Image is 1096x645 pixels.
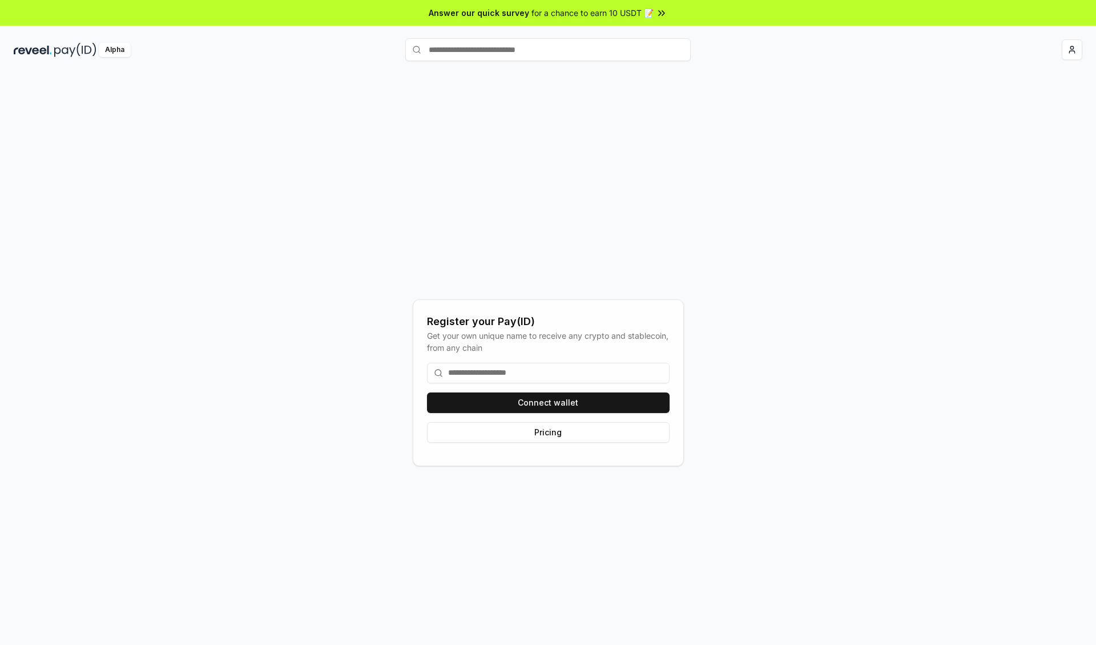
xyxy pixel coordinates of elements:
div: Get your own unique name to receive any crypto and stablecoin, from any chain [427,330,670,354]
span: for a chance to earn 10 USDT 📝 [531,7,654,19]
span: Answer our quick survey [429,7,529,19]
div: Register your Pay(ID) [427,314,670,330]
div: Alpha [99,43,131,57]
button: Pricing [427,422,670,443]
img: pay_id [54,43,96,57]
img: reveel_dark [14,43,52,57]
button: Connect wallet [427,392,670,413]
